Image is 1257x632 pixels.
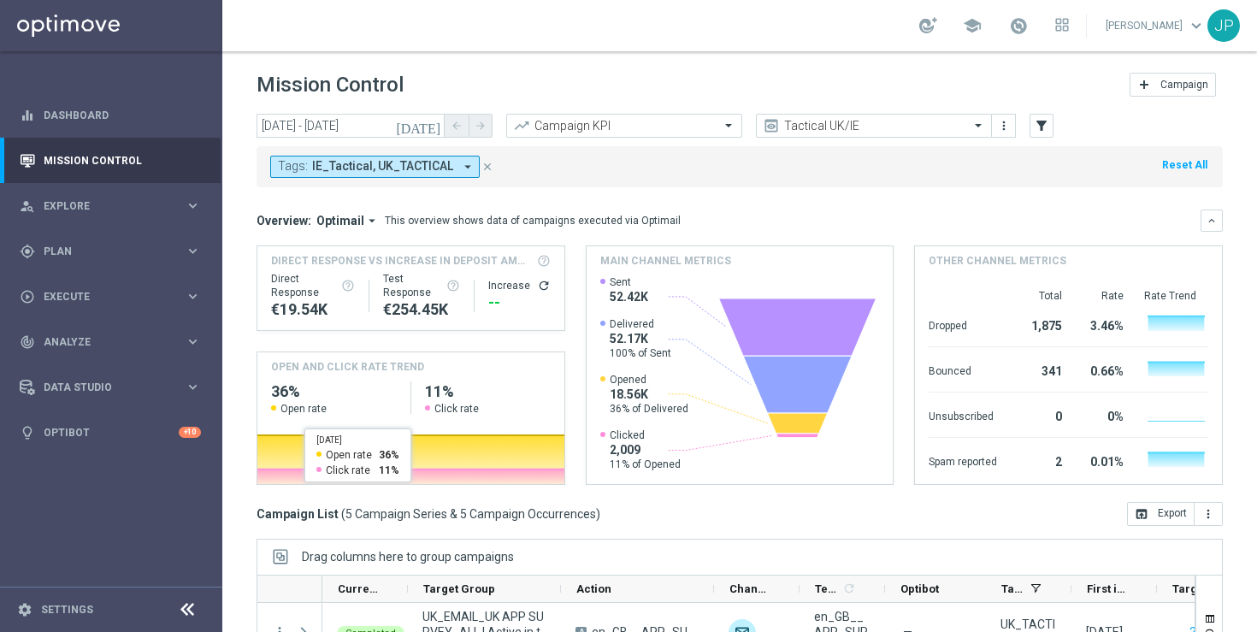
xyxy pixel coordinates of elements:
[1018,401,1062,428] div: 0
[280,402,327,416] span: Open rate
[341,506,345,522] span: (
[1018,289,1062,303] div: Total
[44,382,185,393] span: Data Studio
[513,117,530,134] i: trending_up
[1087,582,1128,595] span: First in Range
[19,245,202,258] button: gps_fixed Plan keyboard_arrow_right
[1083,289,1124,303] div: Rate
[929,446,997,474] div: Spam reported
[963,16,982,35] span: school
[385,213,681,228] div: This overview shows data of campaigns executed via Optimail
[929,253,1066,269] h4: Other channel metrics
[20,410,201,455] div: Optibot
[610,373,688,387] span: Opened
[338,582,379,595] span: Current Status
[469,114,493,138] button: arrow_forward
[576,582,611,595] span: Action
[1034,118,1049,133] i: filter_alt
[185,243,201,259] i: keyboard_arrow_right
[19,381,202,394] button: Data Studio keyboard_arrow_right
[396,118,442,133] i: [DATE]
[20,138,201,183] div: Mission Control
[1127,502,1195,526] button: open_in_browser Export
[257,114,445,138] input: Select date range
[20,92,201,138] div: Dashboard
[423,582,495,595] span: Target Group
[600,253,731,269] h4: Main channel metrics
[815,582,840,595] span: Templates
[20,334,35,350] i: track_changes
[185,288,201,304] i: keyboard_arrow_right
[271,359,424,375] h4: OPEN AND CLICK RATE TREND
[19,199,202,213] button: person_search Explore keyboard_arrow_right
[20,108,35,123] i: equalizer
[185,198,201,214] i: keyboard_arrow_right
[44,92,201,138] a: Dashboard
[20,425,35,440] i: lightbulb
[763,117,780,134] i: preview
[488,292,551,313] div: --
[1160,156,1209,174] button: Reset All
[1137,78,1151,92] i: add
[610,458,681,471] span: 11% of Opened
[756,114,992,138] ng-select: Tactical UK/IE
[179,427,201,438] div: +10
[434,402,479,416] span: Click rate
[270,156,480,178] button: Tags: IE_Tactical, UK_TACTICAL arrow_drop_down
[929,310,997,338] div: Dropped
[316,213,364,228] span: Optimail
[425,381,551,402] h2: 11%
[1201,210,1223,232] button: keyboard_arrow_down
[929,356,997,383] div: Bounced
[20,244,185,259] div: Plan
[19,335,202,349] button: track_changes Analyze keyboard_arrow_right
[537,279,551,292] button: refresh
[20,334,185,350] div: Analyze
[460,159,475,174] i: arrow_drop_down
[488,279,551,292] div: Increase
[1083,310,1124,338] div: 3.46%
[1127,506,1223,520] multiple-options-button: Export to CSV
[1083,356,1124,383] div: 0.66%
[44,410,179,455] a: Optibot
[345,506,596,522] span: 5 Campaign Series & 5 Campaign Occurrences
[44,337,185,347] span: Analyze
[19,109,202,122] button: equalizer Dashboard
[20,380,185,395] div: Data Studio
[311,213,385,228] button: Optimail arrow_drop_down
[1187,16,1206,35] span: keyboard_arrow_down
[257,73,404,97] h1: Mission Control
[475,120,487,132] i: arrow_forward
[506,114,742,138] ng-select: Campaign KPI
[1018,356,1062,383] div: 341
[302,550,514,564] div: Row Groups
[1083,446,1124,474] div: 0.01%
[1030,114,1053,138] button: filter_alt
[364,213,380,228] i: arrow_drop_down
[1135,507,1148,521] i: open_in_browser
[20,244,35,259] i: gps_fixed
[1130,73,1216,97] button: add Campaign
[19,154,202,168] button: Mission Control
[271,253,532,269] span: Direct Response VS Increase In Deposit Amount
[480,157,495,176] button: close
[185,334,201,350] i: keyboard_arrow_right
[44,292,185,302] span: Execute
[20,198,35,214] i: person_search
[271,272,355,299] div: Direct Response
[20,198,185,214] div: Explore
[312,159,453,174] span: IE_Tactical, UK_TACTICAL
[610,387,688,402] span: 18.56K
[596,506,600,522] span: )
[1144,289,1208,303] div: Rate Trend
[445,114,469,138] button: arrow_back
[44,246,185,257] span: Plan
[1172,582,1213,595] span: Targeted Customers
[1207,9,1240,42] div: JP
[997,119,1011,133] i: more_vert
[1195,502,1223,526] button: more_vert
